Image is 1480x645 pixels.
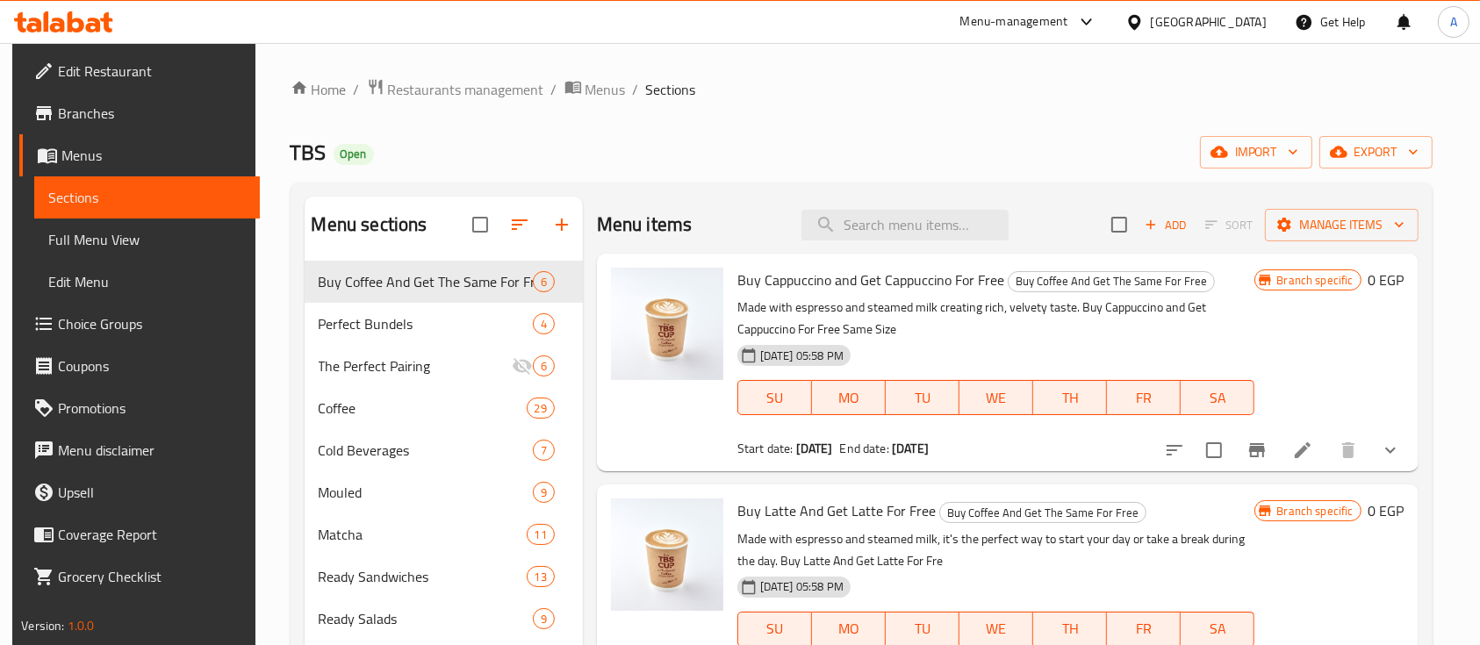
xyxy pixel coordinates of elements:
[58,355,246,376] span: Coupons
[886,380,959,415] button: TU
[319,482,533,503] span: Mouled
[1236,429,1278,471] button: Branch-specific-item
[534,484,554,501] span: 9
[1265,209,1419,241] button: Manage items
[499,204,541,246] span: Sort sections
[840,437,889,460] span: End date:
[1380,440,1401,461] svg: Show Choices
[462,206,499,243] span: Select all sections
[527,398,555,419] div: items
[1138,211,1194,239] button: Add
[68,614,95,637] span: 1.0.0
[58,398,246,419] span: Promotions
[1214,141,1298,163] span: import
[319,566,527,587] div: Ready Sandwiches
[48,187,246,208] span: Sections
[611,268,723,380] img: Buy Cappuccino and Get Cappuccino For Free
[1319,136,1433,168] button: export
[305,429,583,471] div: Cold Beverages7
[1269,503,1360,520] span: Branch specific
[533,313,555,334] div: items
[1107,380,1181,415] button: FR
[1196,432,1232,469] span: Select to update
[959,380,1033,415] button: WE
[319,524,527,545] span: Matcha
[388,79,544,100] span: Restaurants management
[319,355,512,376] span: The Perfect Pairing
[305,471,583,513] div: Mouled9
[1114,616,1174,641] span: FR
[312,211,427,238] h2: Menu sections
[534,358,554,375] span: 6
[334,147,374,161] span: Open
[597,211,693,238] h2: Menu items
[892,437,929,460] b: [DATE]
[19,134,260,176] a: Menus
[533,355,555,376] div: items
[291,133,327,172] span: TBS
[737,437,794,460] span: Start date:
[533,271,555,292] div: items
[1369,429,1412,471] button: show more
[1008,271,1215,292] div: Buy Coffee And Get The Same For Free
[19,92,260,134] a: Branches
[527,524,555,545] div: items
[533,440,555,461] div: items
[1450,12,1457,32] span: A
[1188,616,1247,641] span: SA
[34,261,260,303] a: Edit Menu
[1369,268,1405,292] h6: 0 EGP
[1040,616,1100,641] span: TH
[58,440,246,461] span: Menu disclaimer
[551,79,557,100] li: /
[737,267,1004,293] span: Buy Cappuccino and Get Cappuccino For Free
[319,398,527,419] div: Coffee
[737,380,812,415] button: SU
[1114,385,1174,411] span: FR
[305,555,583,598] div: Ready Sandwiches13
[527,566,555,587] div: items
[319,608,533,629] span: Ready Salads
[745,385,805,411] span: SU
[940,503,1146,523] span: Buy Coffee And Get The Same For Free
[819,616,879,641] span: MO
[1333,141,1419,163] span: export
[1138,211,1194,239] span: Add item
[611,498,723,611] img: Buy Latte And Get Latte For Free
[34,219,260,261] a: Full Menu View
[1327,429,1369,471] button: delete
[1194,211,1265,239] span: Select section first
[939,502,1146,523] div: Buy Coffee And Get The Same For Free
[1188,385,1247,411] span: SA
[541,204,583,246] button: Add section
[305,303,583,345] div: Perfect Bundels4
[305,513,583,555] div: Matcha11
[534,274,554,290] span: 6
[1151,12,1267,32] div: [GEOGRAPHIC_DATA]
[753,348,851,364] span: [DATE] 05:58 PM
[1279,214,1405,236] span: Manage items
[737,498,936,524] span: Buy Latte And Get Latte For Free
[19,429,260,471] a: Menu disclaimer
[533,608,555,629] div: items
[1040,385,1100,411] span: TH
[319,440,533,461] span: Cold Beverages
[334,144,374,165] div: Open
[745,616,805,641] span: SU
[737,528,1255,572] p: Made with espresso and steamed milk, it's the perfect way to start your day or take a break durin...
[534,316,554,333] span: 4
[61,145,246,166] span: Menus
[564,78,626,101] a: Menus
[893,616,952,641] span: TU
[305,387,583,429] div: Coffee29
[367,78,544,101] a: Restaurants management
[1181,380,1254,415] button: SA
[19,303,260,345] a: Choice Groups
[534,442,554,459] span: 7
[21,614,64,637] span: Version:
[893,385,952,411] span: TU
[528,569,554,585] span: 13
